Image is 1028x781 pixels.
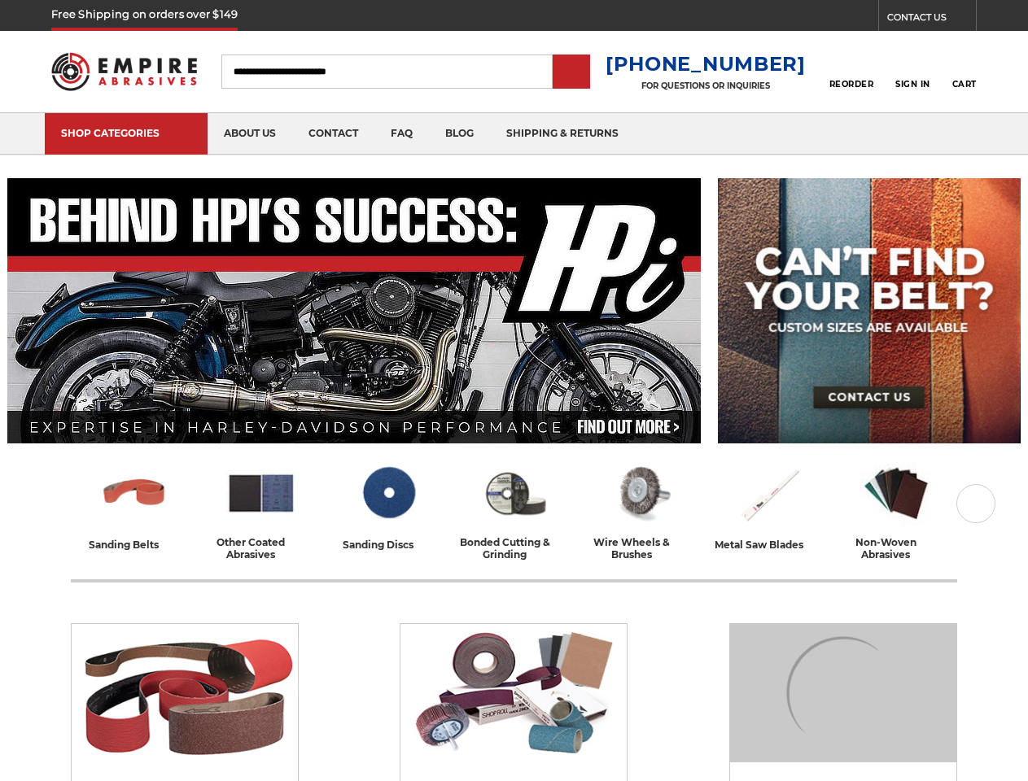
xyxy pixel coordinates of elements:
[61,127,191,139] div: SHOP CATEGORIES
[292,113,374,155] a: contact
[490,113,635,155] a: shipping & returns
[860,458,932,528] img: Non-woven Abrasives
[77,458,191,553] a: sanding belts
[829,54,874,89] a: Reorder
[89,536,180,553] div: sanding belts
[352,458,424,528] img: Sanding Discs
[712,458,826,553] a: metal saw blades
[429,113,490,155] a: blog
[458,458,572,561] a: bonded cutting & grinding
[718,178,1021,443] img: promo banner for custom belts.
[98,458,170,528] img: Sanding Belts
[839,536,953,561] div: non-woven abrasives
[204,458,318,561] a: other coated abrasives
[225,458,297,528] img: Other Coated Abrasives
[479,458,551,528] img: Bonded Cutting & Grinding
[204,536,318,561] div: other coated abrasives
[952,54,977,89] a: Cart
[331,458,445,553] a: sanding discs
[733,458,805,528] img: Metal Saw Blades
[956,484,995,523] button: Next
[343,536,435,553] div: sanding discs
[606,52,806,76] a: [PHONE_NUMBER]
[51,43,197,100] img: Empire Abrasives
[374,113,429,155] a: faq
[400,624,627,762] img: Other Coated Abrasives
[585,536,699,561] div: wire wheels & brushes
[895,79,930,89] span: Sign In
[458,536,572,561] div: bonded cutting & grinding
[887,8,976,31] a: CONTACT US
[730,624,956,762] img: Sanding Discs
[606,458,678,528] img: Wire Wheels & Brushes
[7,178,702,443] img: Banner for an interview featuring Horsepower Inc who makes Harley performance upgrades featured o...
[715,536,825,553] div: metal saw blades
[585,458,699,561] a: wire wheels & brushes
[555,56,588,89] input: Submit
[606,81,806,91] p: FOR QUESTIONS OR INQUIRIES
[208,113,292,155] a: about us
[829,79,874,89] span: Reorder
[839,458,953,561] a: non-woven abrasives
[952,79,977,89] span: Cart
[72,624,298,762] img: Sanding Belts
